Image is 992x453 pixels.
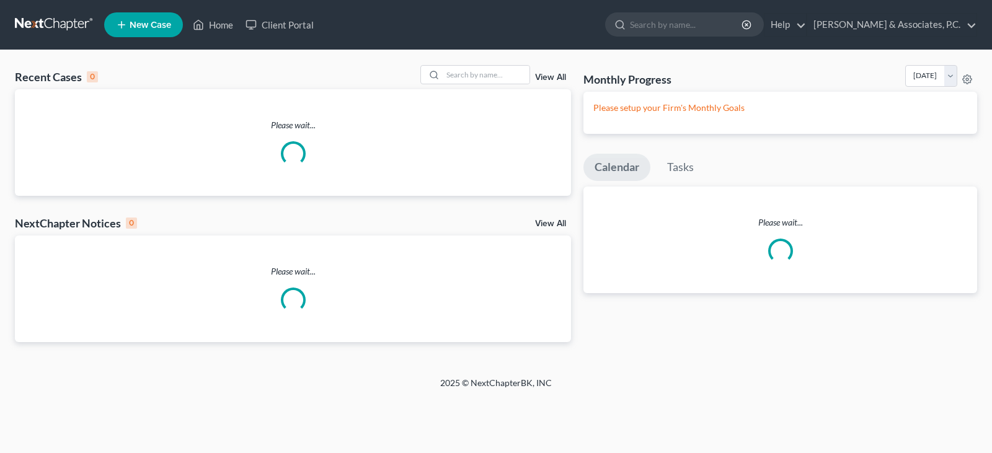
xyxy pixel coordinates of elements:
input: Search by name... [630,13,743,36]
div: 0 [126,218,137,229]
p: Please wait... [583,216,977,229]
div: 0 [87,71,98,82]
div: 2025 © NextChapterBK, INC [143,377,849,399]
p: Please wait... [15,265,571,278]
input: Search by name... [443,66,529,84]
div: Recent Cases [15,69,98,84]
a: View All [535,73,566,82]
a: [PERSON_NAME] & Associates, P.C. [807,14,976,36]
p: Please wait... [15,119,571,131]
p: Please setup your Firm's Monthly Goals [593,102,967,114]
a: View All [535,219,566,228]
div: NextChapter Notices [15,216,137,231]
a: Help [764,14,806,36]
a: Calendar [583,154,650,181]
h3: Monthly Progress [583,72,671,87]
a: Home [187,14,239,36]
span: New Case [130,20,171,30]
a: Client Portal [239,14,320,36]
a: Tasks [656,154,705,181]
